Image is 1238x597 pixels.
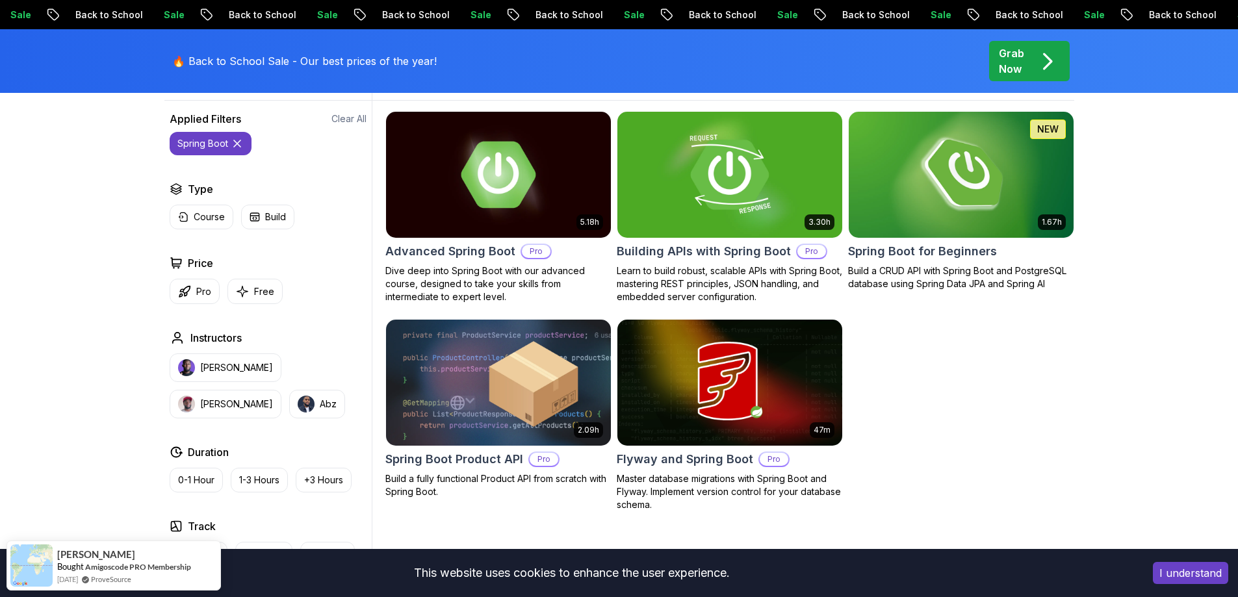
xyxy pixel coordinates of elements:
p: 5.18h [580,217,599,227]
p: +3 Hours [304,474,343,487]
button: instructor img[PERSON_NAME] [170,353,281,382]
p: spring boot [177,137,228,150]
p: 0-1 Hour [178,474,214,487]
p: Course [194,210,225,223]
h2: Price [188,255,213,271]
p: Back to School [370,8,459,21]
img: Flyway and Spring Boot card [617,320,842,446]
h2: Advanced Spring Boot [385,242,515,260]
img: Spring Boot Product API card [386,320,611,446]
p: 3.30h [808,217,831,227]
h2: Duration [188,444,229,460]
p: [PERSON_NAME] [200,361,273,374]
button: Course [170,205,233,229]
p: Back End [244,548,284,561]
span: [PERSON_NAME] [57,549,135,560]
h2: Instructors [190,330,242,346]
button: Build [241,205,294,229]
p: Build a CRUD API with Spring Boot and PostgreSQL database using Spring Data JPA and Spring AI [848,264,1074,290]
h2: Applied Filters [170,111,241,127]
button: spring boot [170,132,251,155]
p: Build [265,210,286,223]
p: Pro [522,245,550,258]
p: 1-3 Hours [239,474,279,487]
button: Clear All [331,112,367,125]
img: Advanced Spring Boot card [386,112,611,238]
span: [DATE] [57,574,78,585]
img: provesource social proof notification image [10,544,53,587]
p: Sale [152,8,194,21]
p: Learn to build robust, scalable APIs with Spring Boot, mastering REST principles, JSON handling, ... [617,264,843,303]
p: 47m [814,425,831,435]
p: 🔥 Back to School Sale - Our best prices of the year! [172,53,437,69]
p: Master database migrations with Spring Boot and Flyway. Implement version control for your databa... [617,472,843,511]
div: This website uses cookies to enhance the user experience. [10,559,1133,587]
p: Sale [612,8,654,21]
a: Advanced Spring Boot card5.18hAdvanced Spring BootProDive deep into Spring Boot with our advanced... [385,111,612,303]
p: 1.67h [1042,217,1062,227]
p: Build a fully functional Product API from scratch with Spring Boot. [385,472,612,498]
a: ProveSource [91,574,131,585]
img: instructor img [298,396,315,413]
p: Pro [196,285,211,298]
a: Amigoscode PRO Membership [85,562,191,572]
p: Back to School [64,8,152,21]
p: Back to School [1137,8,1226,21]
button: Free [227,279,283,304]
a: Spring Boot for Beginners card1.67hNEWSpring Boot for BeginnersBuild a CRUD API with Spring Boot ... [848,111,1074,290]
p: Abz [320,398,337,411]
p: Dive deep into Spring Boot with our advanced course, designed to take your skills from intermedia... [385,264,612,303]
p: Pro [530,453,558,466]
h2: Building APIs with Spring Boot [617,242,791,260]
button: +3 Hours [296,468,352,492]
h2: Flyway and Spring Boot [617,450,753,468]
p: Sale [459,8,500,21]
a: Spring Boot Product API card2.09hSpring Boot Product APIProBuild a fully functional Product API f... [385,319,612,498]
img: instructor img [178,359,195,376]
h2: Spring Boot for Beginners [848,242,997,260]
a: Flyway and Spring Boot card47mFlyway and Spring BootProMaster database migrations with Spring Boo... [617,319,843,511]
button: Pro [170,279,220,304]
h2: Track [188,518,216,534]
p: Back to School [984,8,1072,21]
p: NEW [1037,123,1059,136]
button: instructor imgAbz [289,390,345,418]
p: Back to School [677,8,766,21]
p: Back to School [831,8,919,21]
p: Free [254,285,274,298]
button: 1-3 Hours [231,468,288,492]
p: Pro [760,453,788,466]
span: Bought [57,561,84,572]
button: Accept cookies [1153,562,1228,584]
img: Building APIs with Spring Boot card [612,108,847,240]
a: Building APIs with Spring Boot card3.30hBuilding APIs with Spring BootProLearn to build robust, s... [617,111,843,303]
h2: Spring Boot Product API [385,450,523,468]
button: instructor img[PERSON_NAME] [170,390,281,418]
p: 2.09h [578,425,599,435]
p: Pro [797,245,826,258]
p: Dev Ops [309,548,346,561]
p: Back to School [524,8,612,21]
p: [PERSON_NAME] [200,398,273,411]
p: Sale [305,8,347,21]
button: 0-1 Hour [170,468,223,492]
p: Sale [766,8,807,21]
p: Sale [1072,8,1114,21]
h2: Type [188,181,213,197]
p: Back to School [217,8,305,21]
button: Dev Ops [300,542,355,566]
p: Grab Now [999,45,1024,77]
img: Spring Boot for Beginners card [849,112,1074,238]
button: Back End [235,542,292,566]
p: Sale [919,8,961,21]
img: instructor img [178,396,195,413]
